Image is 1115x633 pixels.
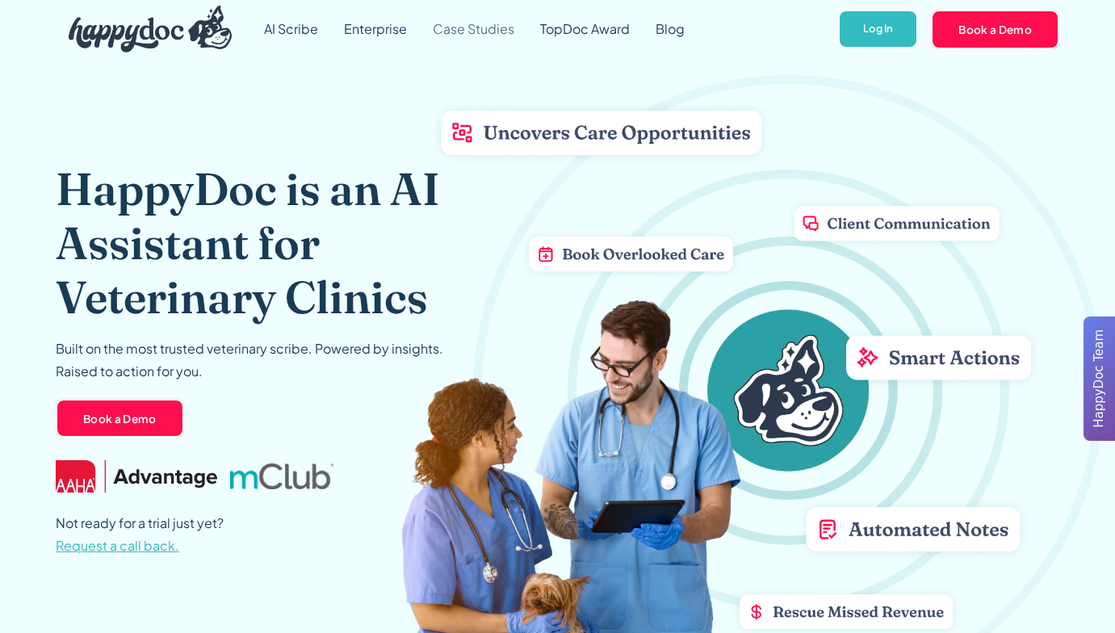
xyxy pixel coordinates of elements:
[931,10,1059,48] a: Book a Demo
[56,399,184,438] a: Book a Demo
[56,512,224,557] p: Not ready for a trial just yet?
[56,460,217,493] img: AAHA Advantage logo
[230,463,333,489] img: mclub logo
[56,537,179,554] span: Request a call back.
[56,2,232,57] a: home
[56,337,443,383] p: Built on the most trusted veterinary scribe. Powered by insights. Raised to action for you.
[56,161,507,325] h1: HappyDoc is an AI Assistant for Veterinary Clinics
[838,10,918,49] a: Log In
[69,6,232,52] img: HappyDoc Logo: A happy dog with his ear up, listening.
